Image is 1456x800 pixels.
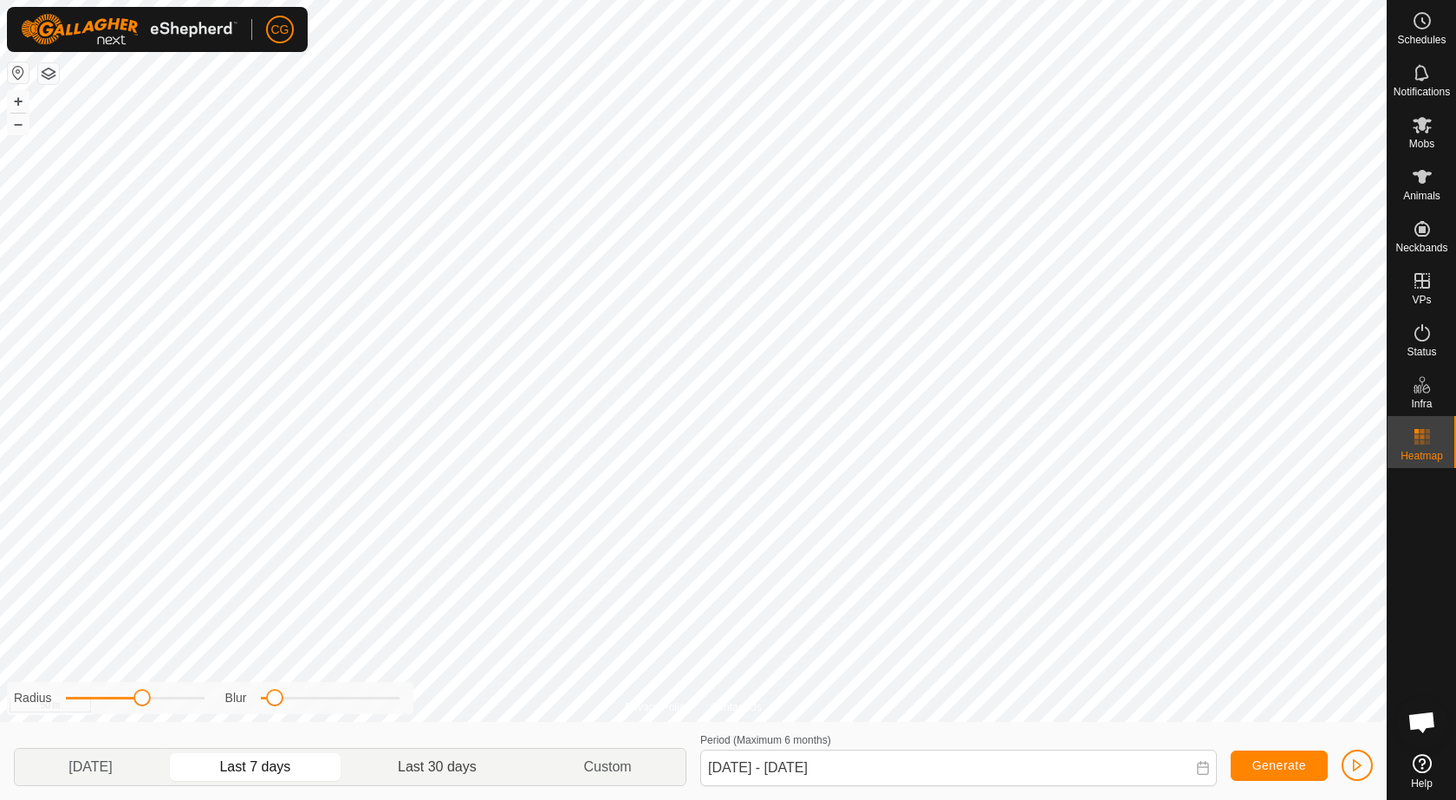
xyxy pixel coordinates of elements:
button: – [8,114,29,134]
span: CG [271,21,289,39]
span: Heatmap [1401,451,1443,461]
button: Generate [1231,751,1328,781]
span: Last 30 days [398,757,477,777]
span: Mobs [1409,139,1434,149]
span: Neckbands [1395,243,1447,253]
label: Blur [225,689,247,707]
span: Notifications [1394,87,1450,97]
img: Gallagher Logo [21,14,237,45]
span: Help [1411,778,1433,789]
button: + [8,91,29,112]
span: Schedules [1397,35,1446,45]
span: [DATE] [68,757,112,777]
span: Status [1407,347,1436,357]
span: Infra [1411,399,1432,409]
label: Radius [14,689,52,707]
span: Animals [1403,191,1440,201]
label: Period (Maximum 6 months) [700,734,831,746]
span: Custom [584,757,632,777]
span: Last 7 days [219,757,290,777]
a: Privacy Policy [625,699,690,715]
span: Generate [1252,758,1306,772]
button: Reset Map [8,62,29,83]
span: VPs [1412,295,1431,305]
button: Map Layers [38,63,59,84]
a: Help [1388,747,1456,796]
div: Open chat [1396,696,1448,748]
a: Contact Us [711,699,762,715]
